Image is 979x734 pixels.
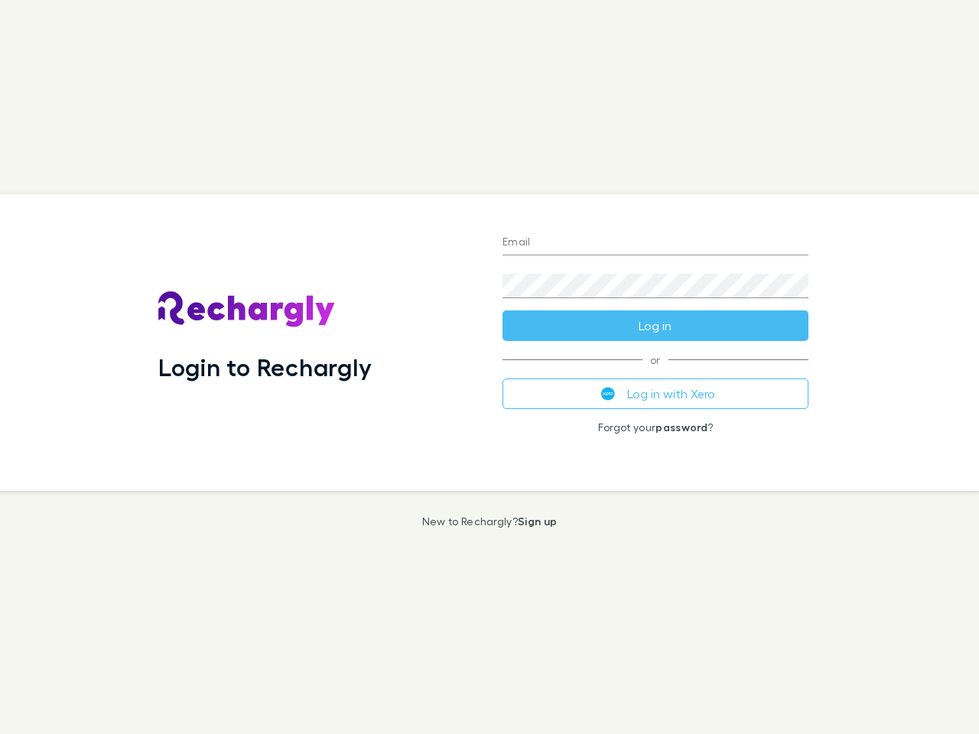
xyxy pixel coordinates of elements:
p: Forgot your ? [503,421,808,434]
button: Log in [503,310,808,341]
h1: Login to Rechargly [158,352,372,382]
img: Rechargly's Logo [158,291,336,328]
img: Xero's logo [601,387,615,401]
p: New to Rechargly? [422,515,558,528]
a: Sign up [518,515,557,528]
a: password [655,421,707,434]
button: Log in with Xero [503,378,808,409]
